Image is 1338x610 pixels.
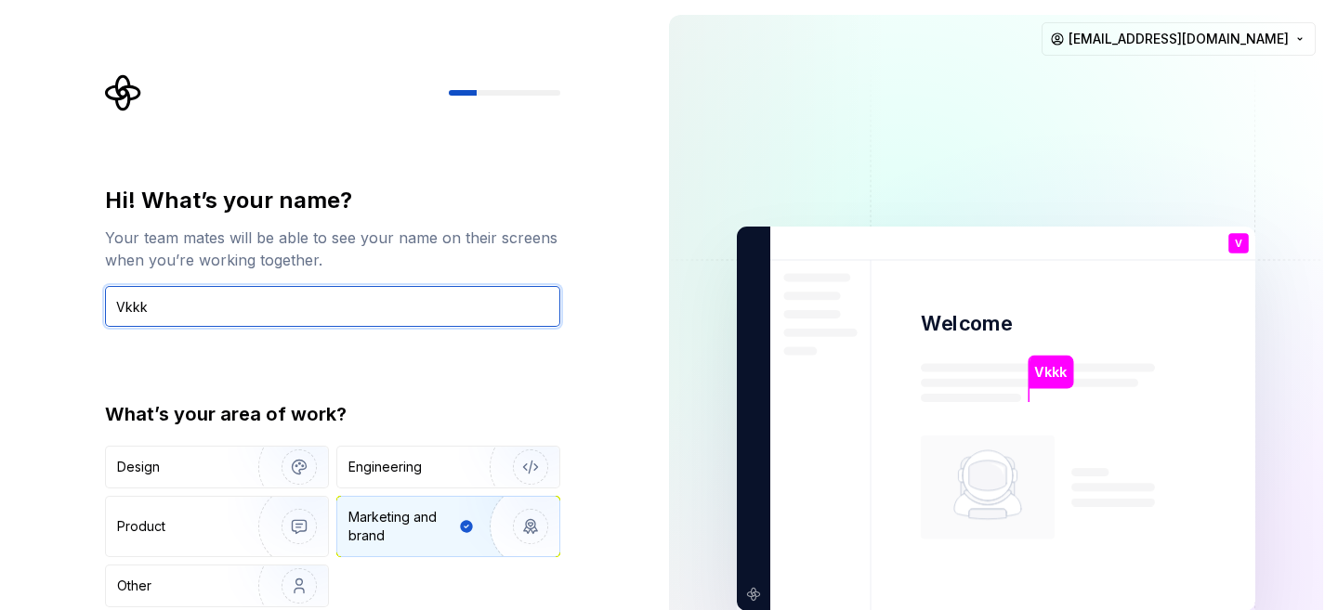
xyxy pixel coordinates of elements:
div: Product [117,517,165,536]
input: Han Solo [105,286,560,327]
span: [EMAIL_ADDRESS][DOMAIN_NAME] [1069,30,1289,48]
p: Welcome [921,310,1012,337]
p: Vkkk [1034,362,1067,383]
div: Your team mates will be able to see your name on their screens when you’re working together. [105,227,560,271]
p: V [1235,239,1242,249]
div: Marketing and brand [348,508,455,545]
div: Other [117,577,151,595]
div: Engineering [348,458,422,476]
div: Hi! What’s your name? [105,186,560,215]
div: Design [117,458,160,476]
div: What’s your area of work? [105,401,560,427]
svg: Supernova Logo [105,74,142,111]
button: [EMAIL_ADDRESS][DOMAIN_NAME] [1042,22,1316,56]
